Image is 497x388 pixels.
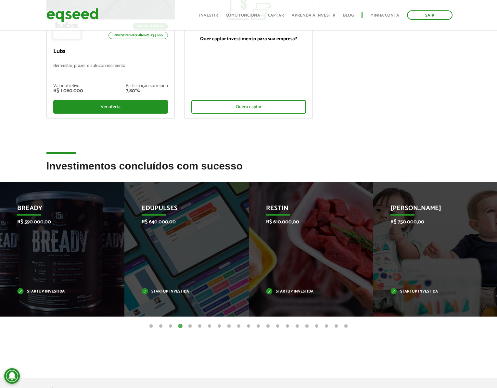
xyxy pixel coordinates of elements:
[390,205,471,216] p: [PERSON_NAME]
[126,84,168,88] div: Participação societária
[313,323,320,330] button: 18 of 21
[343,323,349,330] button: 21 of 21
[226,323,232,330] button: 9 of 21
[370,13,399,18] a: Minha conta
[53,63,168,77] p: Bem-estar, prazer e autoconhecimento
[142,290,222,294] p: Startup investida
[142,205,222,216] p: Edupulses
[292,13,335,18] a: Aprenda a investir
[226,13,260,18] a: Como funciona
[274,323,281,330] button: 14 of 21
[53,84,83,88] div: Valor objetivo
[158,323,164,330] button: 2 of 21
[53,48,168,55] p: Lubs
[126,88,168,94] div: 7,80%
[323,323,330,330] button: 19 of 21
[142,219,222,225] p: R$ 640.000,00
[191,36,306,42] p: Quer captar investimento para sua empresa?
[167,323,174,330] button: 3 of 21
[187,323,193,330] button: 5 of 21
[265,323,271,330] button: 13 of 21
[236,323,242,330] button: 10 of 21
[191,100,306,114] div: Quero captar
[245,323,252,330] button: 11 of 21
[17,205,97,216] p: Bready
[266,205,346,216] p: Restin
[46,160,451,181] h2: Investimentos concluídos com sucesso
[268,13,284,18] a: Captar
[343,13,354,18] a: Blog
[390,219,471,225] p: R$ 750.000,00
[17,219,97,225] p: R$ 590.000,00
[333,323,339,330] button: 20 of 21
[53,88,83,94] div: R$ 1.060.000
[206,323,213,330] button: 7 of 21
[390,290,471,294] p: Startup investida
[407,10,452,20] a: Sair
[284,323,291,330] button: 15 of 21
[197,323,203,330] button: 6 of 21
[17,290,97,294] p: Startup investida
[304,323,310,330] button: 17 of 21
[108,32,168,39] p: Investimento mínimo: R$ 5.000
[199,13,218,18] a: Investir
[266,219,346,225] p: R$ 610.000,00
[266,290,346,294] p: Startup investida
[46,6,98,24] img: EqSeed
[53,100,168,114] div: Ver oferta
[177,323,184,330] button: 4 of 21
[294,323,300,330] button: 16 of 21
[148,323,154,330] button: 1 of 21
[255,323,261,330] button: 12 of 21
[216,323,223,330] button: 8 of 21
